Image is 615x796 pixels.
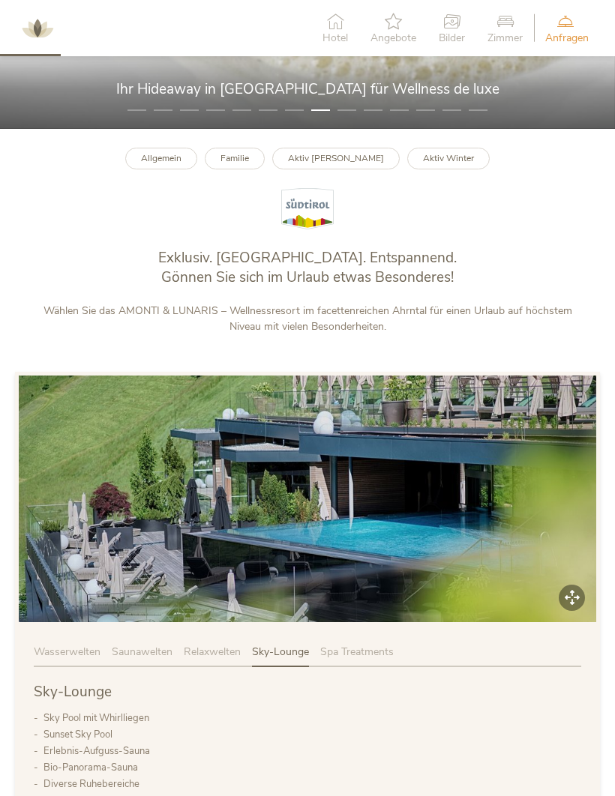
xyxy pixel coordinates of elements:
[34,682,112,702] span: Sky-Lounge
[252,645,309,659] span: Sky-Lounge
[15,6,60,51] img: AMONTI & LUNARIS Wellnessresort
[43,726,581,743] li: Sunset Sky Pool
[112,645,172,659] span: Saunawelten
[423,152,474,164] b: Aktiv Winter
[141,152,181,164] b: Allgemein
[220,152,249,164] b: Familie
[320,645,394,659] span: Spa Treatments
[43,759,581,776] li: Bio-Panorama-Sauna
[30,303,585,334] p: Wählen Sie das AMONTI & LUNARIS – Wellnessresort im facettenreichen Ahrntal für einen Urlaub auf ...
[370,33,416,43] span: Angebote
[322,33,348,43] span: Hotel
[288,152,384,164] b: Aktiv [PERSON_NAME]
[205,148,265,169] a: Familie
[15,22,60,33] a: AMONTI & LUNARIS Wellnessresort
[281,188,334,229] img: Südtirol
[545,33,589,43] span: Anfragen
[439,33,465,43] span: Bilder
[487,33,523,43] span: Zimmer
[125,148,197,169] a: Allgemein
[158,248,457,268] span: Exklusiv. [GEOGRAPHIC_DATA]. Entspannend.
[34,645,100,659] span: Wasserwelten
[272,148,400,169] a: Aktiv [PERSON_NAME]
[43,776,581,792] li: Diverse Ruhebereiche
[43,743,581,759] li: Erlebnis-Aufguss-Sauna
[184,645,241,659] span: Relaxwelten
[161,268,454,287] span: Gönnen Sie sich im Urlaub etwas Besonderes!
[43,710,581,726] li: Sky Pool mit Whirlliegen
[407,148,490,169] a: Aktiv Winter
